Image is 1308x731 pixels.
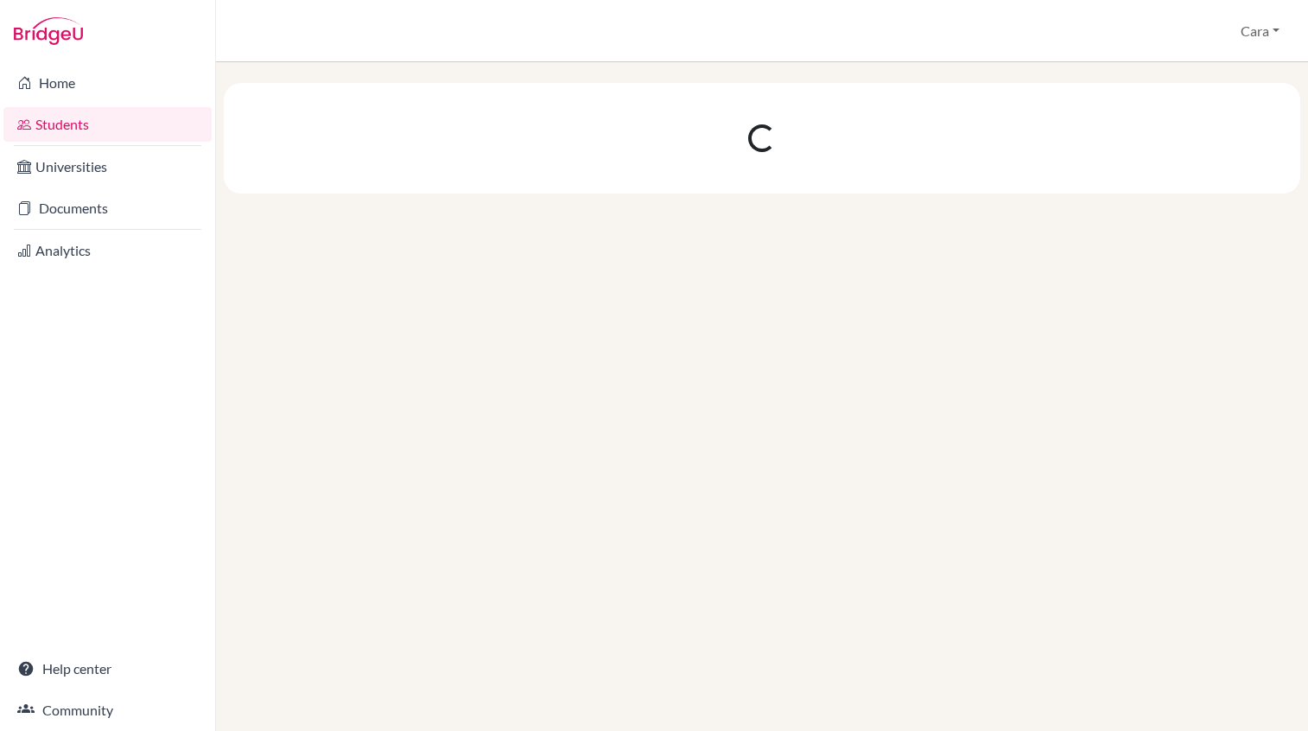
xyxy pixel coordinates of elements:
a: Documents [3,191,212,226]
a: Analytics [3,233,212,268]
img: Bridge-U [14,17,83,45]
a: Community [3,693,212,728]
a: Students [3,107,212,142]
a: Universities [3,149,212,184]
a: Home [3,66,212,100]
a: Help center [3,652,212,686]
button: Cara [1233,15,1287,48]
